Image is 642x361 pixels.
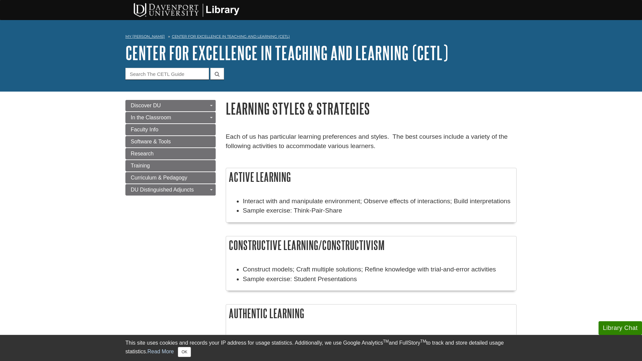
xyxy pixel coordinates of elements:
nav: breadcrumb [125,32,517,43]
input: Search The CETL Guide [125,68,209,80]
span: Curriculum & Pedagogy [131,175,187,180]
p: Each of us has particular learning preferences and styles. The best courses include a variety of ... [226,132,517,151]
button: Library Chat [599,321,642,335]
h2: Constructive Learning/Constructivism [226,236,516,254]
span: Faculty Info [131,127,158,132]
a: Software & Tools [125,136,216,147]
li: Interact with and manipulate environment; Observe effects of interactions; Build interpretations [243,197,513,206]
h2: Active Learning [226,168,516,186]
span: In the Classroom [131,115,171,120]
span: DU Distinguished Adjuncts [131,187,194,193]
h1: Learning Styles & Strategies [226,100,517,117]
span: Software & Tools [131,139,171,144]
img: DU Libraries [122,2,249,18]
h2: Authentic Learning [226,305,516,322]
button: Close [178,347,191,357]
a: Research [125,148,216,159]
a: Discover DU [125,100,216,111]
li: Construct models; Craft multiple solutions; Refine knowledge with trial-and-error activities [243,265,513,274]
a: Faculty Info [125,124,216,135]
sup: TM [420,339,426,344]
span: Training [131,163,150,168]
a: Curriculum & Pedagogy [125,172,216,184]
sup: TM [383,339,389,344]
li: Sample exercise: Student Presentations [243,274,513,284]
li: Focus on real-world tasks and problems; Build meaningful solutions; Connect to community [243,333,513,343]
span: Research [131,151,153,156]
a: DU Distinguished Adjuncts [125,184,216,196]
span: Discover DU [131,103,161,108]
a: Center for Excellence in Teaching and Learning (CETL) [125,42,448,63]
a: Training [125,160,216,171]
div: This site uses cookies and records your IP address for usage statistics. Additionally, we use Goo... [125,339,517,357]
li: Sample exercise: Think-Pair-Share [243,206,513,216]
a: My [PERSON_NAME] [125,34,165,39]
div: Guide Page Menu [125,100,216,196]
a: Center for Excellence in Teaching and Learning (CETL) [172,34,290,39]
a: Read More [147,349,174,354]
a: In the Classroom [125,112,216,123]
